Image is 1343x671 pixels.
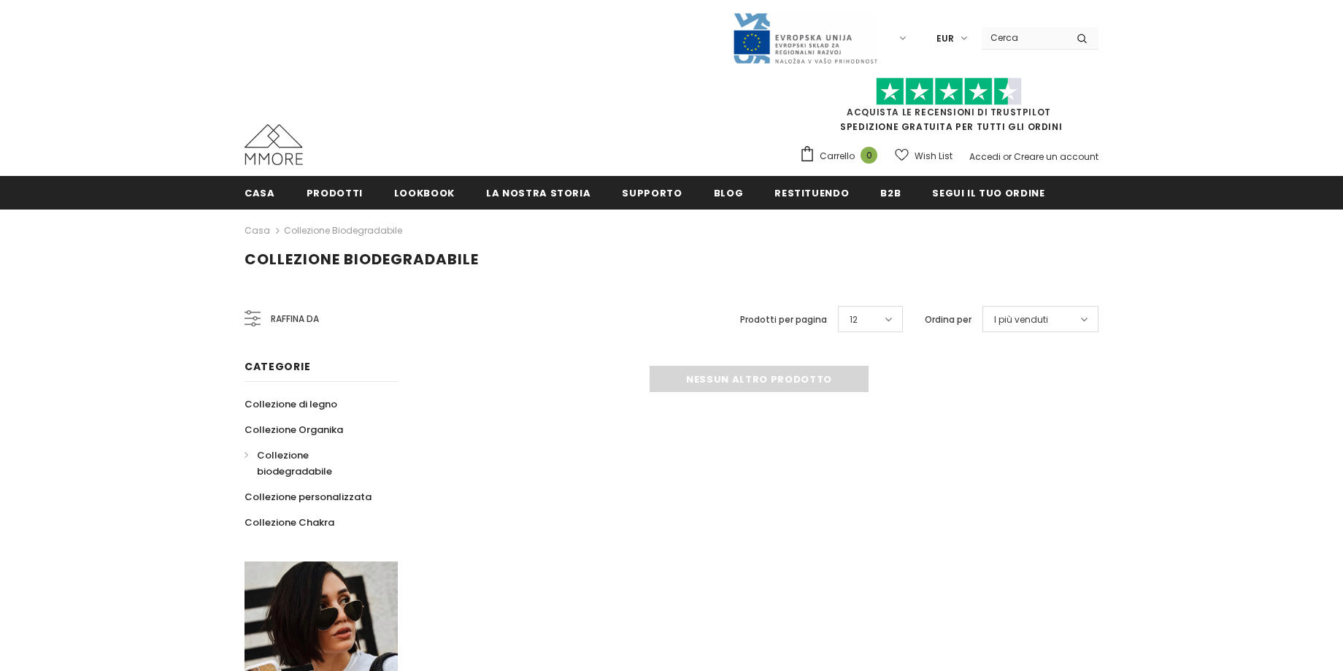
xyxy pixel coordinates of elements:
[895,143,953,169] a: Wish List
[307,176,363,209] a: Prodotti
[740,313,827,327] label: Prodotti per pagina
[622,186,682,200] span: supporto
[732,12,878,65] img: Javni Razpis
[847,106,1051,118] a: Acquista le recensioni di TrustPilot
[394,186,455,200] span: Lookbook
[799,84,1098,133] span: SPEDIZIONE GRATUITA PER TUTTI GLI ORDINI
[486,176,590,209] a: La nostra storia
[245,391,337,417] a: Collezione di legno
[622,176,682,209] a: supporto
[245,515,334,529] span: Collezione Chakra
[932,176,1044,209] a: Segui il tuo ordine
[774,176,849,209] a: Restituendo
[732,31,878,44] a: Javni Razpis
[861,147,877,164] span: 0
[245,124,303,165] img: Casi MMORE
[245,186,275,200] span: Casa
[774,186,849,200] span: Restituendo
[880,186,901,200] span: B2B
[969,150,1001,163] a: Accedi
[936,31,954,46] span: EUR
[245,249,479,269] span: Collezione biodegradabile
[245,490,372,504] span: Collezione personalizzata
[245,222,270,239] a: Casa
[1003,150,1012,163] span: or
[245,397,337,411] span: Collezione di legno
[245,176,275,209] a: Casa
[245,510,334,535] a: Collezione Chakra
[245,359,310,374] span: Categorie
[271,311,319,327] span: Raffina da
[982,27,1066,48] input: Search Site
[876,77,1022,106] img: Fidati di Pilot Stars
[245,442,382,484] a: Collezione biodegradabile
[994,313,1048,327] span: I più venduti
[880,176,901,209] a: B2B
[307,186,363,200] span: Prodotti
[714,186,744,200] span: Blog
[915,149,953,164] span: Wish List
[932,186,1044,200] span: Segui il tuo ordine
[820,149,855,164] span: Carrello
[850,313,858,327] span: 12
[245,417,343,442] a: Collezione Organika
[486,186,590,200] span: La nostra storia
[245,423,343,437] span: Collezione Organika
[925,313,971,327] label: Ordina per
[284,224,402,237] a: Collezione biodegradabile
[394,176,455,209] a: Lookbook
[799,145,885,167] a: Carrello 0
[245,484,372,510] a: Collezione personalizzata
[714,176,744,209] a: Blog
[257,448,332,478] span: Collezione biodegradabile
[1014,150,1098,163] a: Creare un account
